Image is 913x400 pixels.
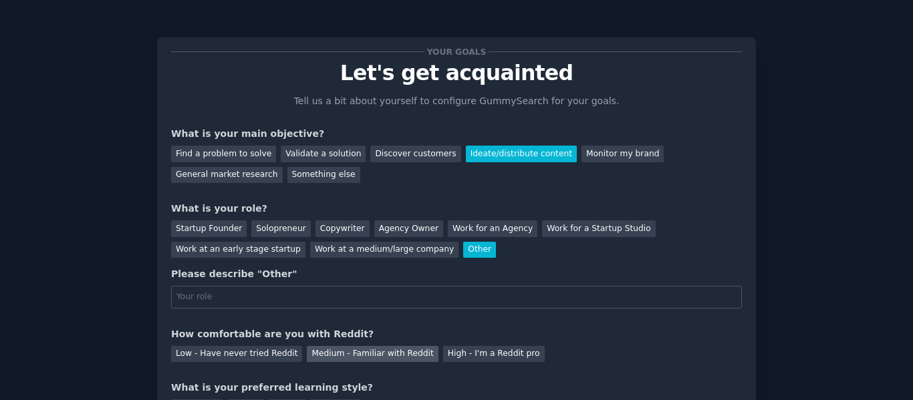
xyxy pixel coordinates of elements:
div: Ideate/distribute content [466,146,577,162]
div: Work for an Agency [448,220,537,237]
div: Work at a medium/large company [310,242,459,258]
span: Your goals [424,45,489,59]
div: General market research [171,167,283,184]
p: Let's get acquainted [171,61,742,85]
div: High - I'm a Reddit pro [443,346,545,363]
div: Discover customers [370,146,461,162]
p: Tell us a bit about yourself to configure GummySearch for your goals. [288,94,625,108]
div: Find a problem to solve [171,146,276,162]
div: Work at an early stage startup [171,242,305,258]
div: Please describe "Other" [171,267,742,281]
div: Startup Founder [171,220,247,237]
div: What is your main objective? [171,127,742,141]
div: What is your preferred learning style? [171,381,742,395]
div: Something else [287,167,360,184]
div: Agency Owner [374,220,443,237]
div: Medium - Familiar with Reddit [307,346,438,363]
div: Other [463,242,496,258]
div: Validate a solution [281,146,366,162]
div: Solopreneur [251,220,310,237]
input: Your role [171,286,742,309]
div: Work for a Startup Studio [542,220,655,237]
div: Copywriter [315,220,370,237]
div: How comfortable are you with Reddit? [171,327,742,341]
div: What is your role? [171,202,742,216]
div: Low - Have never tried Reddit [171,346,302,363]
div: Monitor my brand [581,146,664,162]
